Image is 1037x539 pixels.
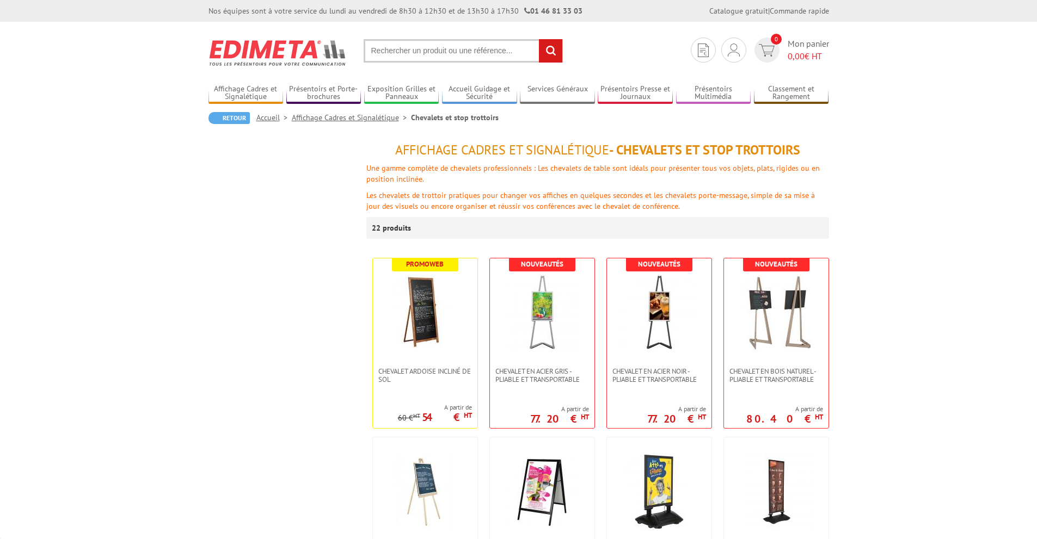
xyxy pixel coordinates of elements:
strong: 01 46 81 33 03 [524,6,582,16]
a: Chevalet en bois naturel - Pliable et transportable [724,367,829,383]
span: A partir de [647,405,706,413]
span: A partir de [530,405,589,413]
b: Nouveautés [755,259,797,269]
span: Une gamme complète de chevalets professionnels : Les chevalets de table sont idéals pour présente... [366,163,820,184]
a: Présentoirs Multimédia [676,84,751,102]
img: Chevalets Trottoir LED double-faces A1 à ressorts sur base lestable. [621,454,697,530]
a: Présentoirs Presse et Journaux [598,84,673,102]
span: € HT [788,50,829,63]
div: | [709,5,829,16]
a: Retour [208,112,250,124]
a: Présentoirs et Porte-brochures [286,84,361,102]
div: Nos équipes sont à votre service du lundi au vendredi de 8h30 à 12h30 et de 13h30 à 17h30 [208,5,582,16]
span: Chevalet en Acier gris - Pliable et transportable [495,367,589,383]
p: 60 € [398,414,420,422]
a: Accueil [256,113,292,122]
img: devis rapide [728,44,740,57]
a: Affichage Cadres et Signalétique [208,84,284,102]
a: Services Généraux [520,84,595,102]
a: Commande rapide [770,6,829,16]
span: 0,00 [788,51,805,61]
h1: - Chevalets et stop trottoirs [366,143,829,157]
img: Chevalet en Acier noir - Pliable et transportable [621,275,697,351]
p: 80.40 € [746,416,823,422]
input: Rechercher un produit ou une référence... [364,39,563,63]
span: Affichage Cadres et Signalétique [395,141,609,158]
a: Classement et Rangement [754,84,829,102]
a: Exposition Grilles et Panneaux [364,84,439,102]
a: Affichage Cadres et Signalétique [292,113,411,122]
span: Mon panier [788,38,829,63]
img: Chevalet hêtre ECO pour cadres & tableaux [387,454,463,530]
p: 77.20 € [647,416,706,422]
b: Promoweb [406,259,444,269]
sup: HT [413,412,420,419]
b: Nouveautés [521,259,563,269]
a: devis rapide 0 Mon panier 0,00€ HT [752,38,829,63]
p: 22 produits [372,217,413,239]
img: devis rapide [759,44,775,57]
img: Chevalets de trottoir porte-message Slide-in Noir - 2 formats [504,454,580,530]
p: 54 € [422,414,472,420]
span: Chevalet Ardoise incliné de sol [378,367,472,383]
a: Chevalet en Acier noir - Pliable et transportable [607,367,711,383]
img: Chevalet en Acier gris - Pliable et transportable [504,275,580,351]
span: Chevalet en Acier noir - Pliable et transportable [612,367,706,383]
span: 0 [771,34,782,45]
a: Accueil Guidage et Sécurité [442,84,517,102]
span: Chevalet en bois naturel - Pliable et transportable [729,367,823,383]
a: Catalogue gratuit [709,6,768,16]
img: Chevalet en bois naturel - Pliable et transportable [738,275,814,351]
sup: HT [464,411,472,420]
sup: HT [698,412,706,422]
img: devis rapide [698,44,709,57]
img: Edimeta [208,33,347,73]
span: A partir de [398,403,472,412]
img: Porte Affiche H 152 x L 56 cm 2 faces sur pied à ressorts [738,454,814,530]
b: Nouveautés [638,259,680,269]
a: Chevalet Ardoise incliné de sol [373,367,477,383]
sup: HT [581,412,589,422]
span: A partir de [746,405,823,413]
input: rechercher [539,39,562,63]
a: Chevalet en Acier gris - Pliable et transportable [490,367,594,383]
li: Chevalets et stop trottoirs [411,112,499,123]
p: 77.20 € [530,416,589,422]
img: Chevalet Ardoise incliné de sol [387,275,463,351]
sup: HT [815,412,823,422]
span: Les chevalets de trottoir pratiques pour changer vos affiches en quelques secondes et les chevale... [366,190,815,211]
